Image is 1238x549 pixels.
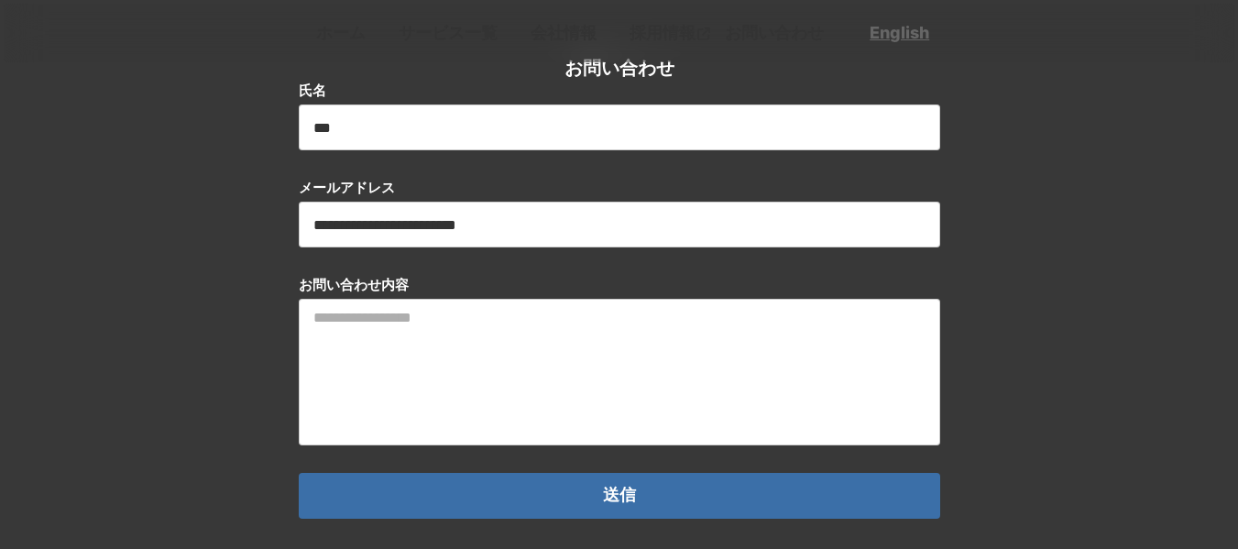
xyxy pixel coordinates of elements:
button: 送信 [299,473,940,519]
a: ホーム [309,17,373,48]
a: 採用情報 [622,17,718,48]
p: 氏名 [299,81,326,100]
p: メールアドレス [299,178,395,197]
p: 採用情報 [622,17,697,48]
a: English [870,21,929,44]
p: 送信 [603,487,636,505]
h2: お問い合わせ [564,55,674,81]
a: お問い合わせ [718,17,831,48]
a: サービス一覧 [391,17,505,48]
a: 会社情報 [523,17,604,48]
p: お問い合わせ内容 [299,275,409,294]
